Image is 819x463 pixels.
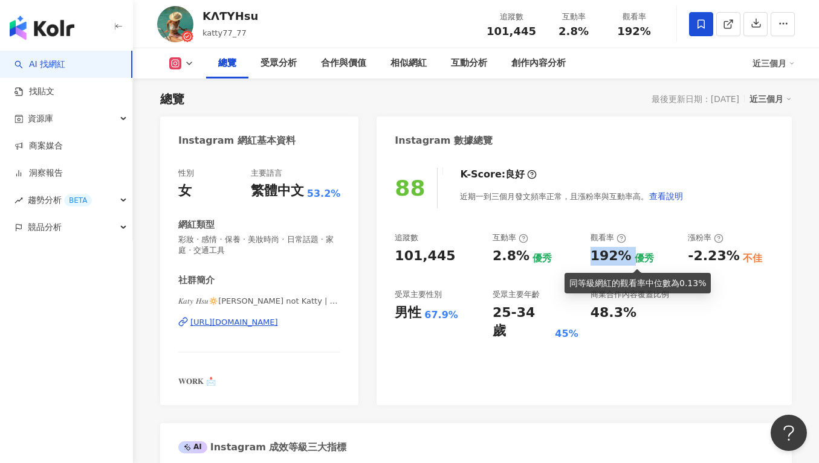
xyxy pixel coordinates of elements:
div: 網紅類型 [178,219,215,231]
div: 總覽 [218,56,236,71]
span: 彩妝 · 感情 · 保養 · 美妝時尚 · 日常話題 · 家庭 · 交通工具 [178,234,340,256]
div: Instagram 網紅基本資料 [178,134,296,147]
div: Instagram 數據總覽 [395,134,493,147]
div: 101,445 [395,247,455,266]
span: 𝐖𝐎𝐑𝐊 📩 [178,377,216,386]
div: 受眾主要性別 [395,289,442,300]
span: katty77_77 [202,28,247,37]
div: 觀看率 [611,11,657,23]
span: rise [15,196,23,205]
div: 近三個月 [749,91,792,107]
div: K-Score : [460,168,537,181]
img: logo [10,16,74,40]
div: 男性 [395,304,421,322]
span: 0.13% [679,278,706,288]
div: 受眾分析 [261,56,297,71]
div: 48.3% [591,304,636,322]
div: 67.9% [424,308,458,322]
div: 相似網紅 [390,56,427,71]
div: 社群簡介 [178,274,215,287]
div: 總覽 [160,91,184,107]
div: AI [178,441,207,453]
span: 𝐾𝑎𝑡𝑦 𝐻𝑠𝑢🔅[PERSON_NAME] not Katty | katty77_77 [178,296,340,307]
div: 性別 [178,168,194,179]
span: 192% [617,25,651,37]
div: 女 [178,182,192,200]
div: 追蹤數 [395,232,418,243]
a: 找貼文 [15,86,54,98]
div: 繁體中文 [251,182,304,200]
div: KΛƬYHsu [202,8,258,24]
div: 192% [591,247,632,266]
div: 創作內容分析 [511,56,566,71]
div: 合作與價值 [321,56,366,71]
a: [URL][DOMAIN_NAME] [178,317,340,328]
div: BETA [64,194,92,206]
div: 優秀 [533,252,552,265]
span: 競品分析 [28,214,62,241]
div: 漲粉率 [688,232,724,243]
div: 88 [395,176,425,200]
span: 資源庫 [28,105,53,132]
span: 查看說明 [649,191,683,201]
a: 洞察報告 [15,167,63,179]
div: 互動率 [551,11,597,23]
div: Instagram 成效等級三大指標 [178,441,346,454]
div: 受眾主要年齡 [493,289,540,300]
div: 商業合作內容覆蓋比例 [591,289,669,300]
div: 同等級網紅的觀看率中位數為 [569,276,706,290]
div: 互動率 [493,232,528,243]
div: 主要語言 [251,168,282,179]
span: 53.2% [307,187,341,200]
div: [URL][DOMAIN_NAME] [190,317,278,328]
img: KOL Avatar [157,6,193,42]
span: 趨勢分析 [28,187,92,214]
div: 近三個月 [753,54,795,73]
div: 觀看率 [591,232,626,243]
div: 近期一到三個月發文頻率正常，且漲粉率與互動率高。 [460,184,684,208]
div: -2.23% [688,247,739,266]
a: 商案媒合 [15,140,63,152]
div: 優秀 [635,252,654,265]
span: 2.8% [558,25,589,37]
div: 良好 [505,168,525,181]
span: 101,445 [487,25,536,37]
div: 最後更新日期：[DATE] [652,94,739,104]
div: 2.8% [493,247,529,266]
div: 互動分析 [451,56,487,71]
div: 不佳 [743,252,762,265]
div: 追蹤數 [487,11,536,23]
iframe: Help Scout Beacon - Open [771,415,807,451]
div: 45% [555,327,578,340]
div: 25-34 歲 [493,304,552,341]
a: searchAI 找網紅 [15,59,65,71]
button: 查看說明 [649,184,684,208]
